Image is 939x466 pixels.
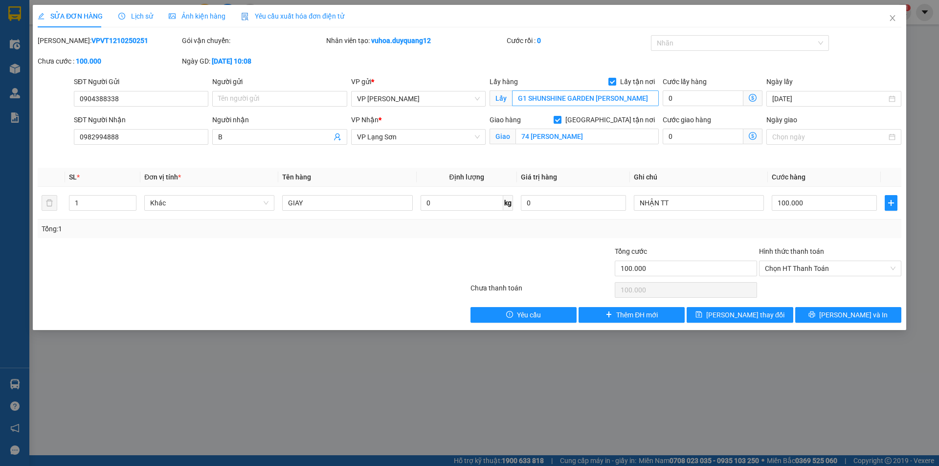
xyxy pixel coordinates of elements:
div: [PERSON_NAME]: [38,35,180,46]
span: Định lượng [449,173,484,181]
button: plus [885,195,897,211]
div: SĐT Người Nhận [74,114,208,125]
span: printer [808,311,815,319]
input: Giao tận nơi [515,129,659,144]
div: Chưa cước : [38,56,180,67]
input: VD: Bàn, Ghế [282,195,412,211]
span: VP Nhận [351,116,379,124]
span: Khác [150,196,268,210]
span: SL [69,173,77,181]
b: [DATE] 10:08 [212,57,251,65]
b: 100.000 [76,57,101,65]
div: VP gửi [351,76,486,87]
span: kg [503,195,513,211]
b: 0 [537,37,541,44]
span: Lấy [490,90,512,106]
div: Chưa thanh toán [469,283,614,300]
span: Thêm ĐH mới [616,310,658,320]
label: Hình thức thanh toán [759,247,824,255]
button: save[PERSON_NAME] thay đổi [687,307,793,323]
span: Giao [490,129,515,144]
label: Cước giao hàng [663,116,711,124]
button: exclamation-circleYêu cầu [470,307,577,323]
span: Giá trị hàng [521,173,557,181]
label: Ngày giao [766,116,797,124]
span: Yêu cầu xuất hóa đơn điện tử [241,12,344,20]
input: Ghi Chú [634,195,764,211]
span: dollar-circle [749,94,757,102]
span: [PERSON_NAME] và In [819,310,888,320]
div: SĐT Người Gửi [74,76,208,87]
span: clock-circle [118,13,125,20]
span: Ảnh kiện hàng [169,12,225,20]
span: Chọn HT Thanh Toán [765,261,895,276]
input: Cước lấy hàng [663,90,743,106]
button: Close [879,5,906,32]
button: plusThêm ĐH mới [579,307,685,323]
th: Ghi chú [630,168,768,187]
span: exclamation-circle [506,311,513,319]
span: close [889,14,896,22]
span: [PERSON_NAME] thay đổi [706,310,784,320]
span: Lịch sử [118,12,153,20]
span: VP Minh Khai [357,91,480,106]
span: Cước hàng [772,173,805,181]
div: Người nhận [212,114,347,125]
span: save [695,311,702,319]
span: Yêu cầu [517,310,541,320]
span: dollar-circle [749,132,757,140]
span: Tên hàng [282,173,311,181]
b: VPVT1210250251 [91,37,148,44]
div: Nhân viên tạo: [326,35,505,46]
img: icon [241,13,249,21]
button: delete [42,195,57,211]
span: Lấy tận nơi [616,76,659,87]
input: Lấy tận nơi [512,90,659,106]
b: vuhoa.duyquang12 [371,37,431,44]
span: user-add [334,133,341,141]
span: Giao hàng [490,116,521,124]
span: picture [169,13,176,20]
span: Lấy hàng [490,78,518,86]
span: SỬA ĐƠN HÀNG [38,12,103,20]
input: Ngày giao [772,132,886,142]
div: Ngày GD: [182,56,324,67]
input: Cước giao hàng [663,129,743,144]
div: Tổng: 1 [42,223,362,234]
span: Tổng cước [615,247,647,255]
button: printer[PERSON_NAME] và In [795,307,901,323]
span: plus [605,311,612,319]
span: plus [885,199,897,207]
label: Cước lấy hàng [663,78,707,86]
div: Người gửi [212,76,347,87]
div: Gói vận chuyển: [182,35,324,46]
input: Ngày lấy [772,93,886,104]
span: Đơn vị tính [144,173,181,181]
span: VP Lạng Sơn [357,130,480,144]
span: [GEOGRAPHIC_DATA] tận nơi [561,114,659,125]
span: edit [38,13,45,20]
div: Cước rồi : [507,35,649,46]
label: Ngày lấy [766,78,793,86]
